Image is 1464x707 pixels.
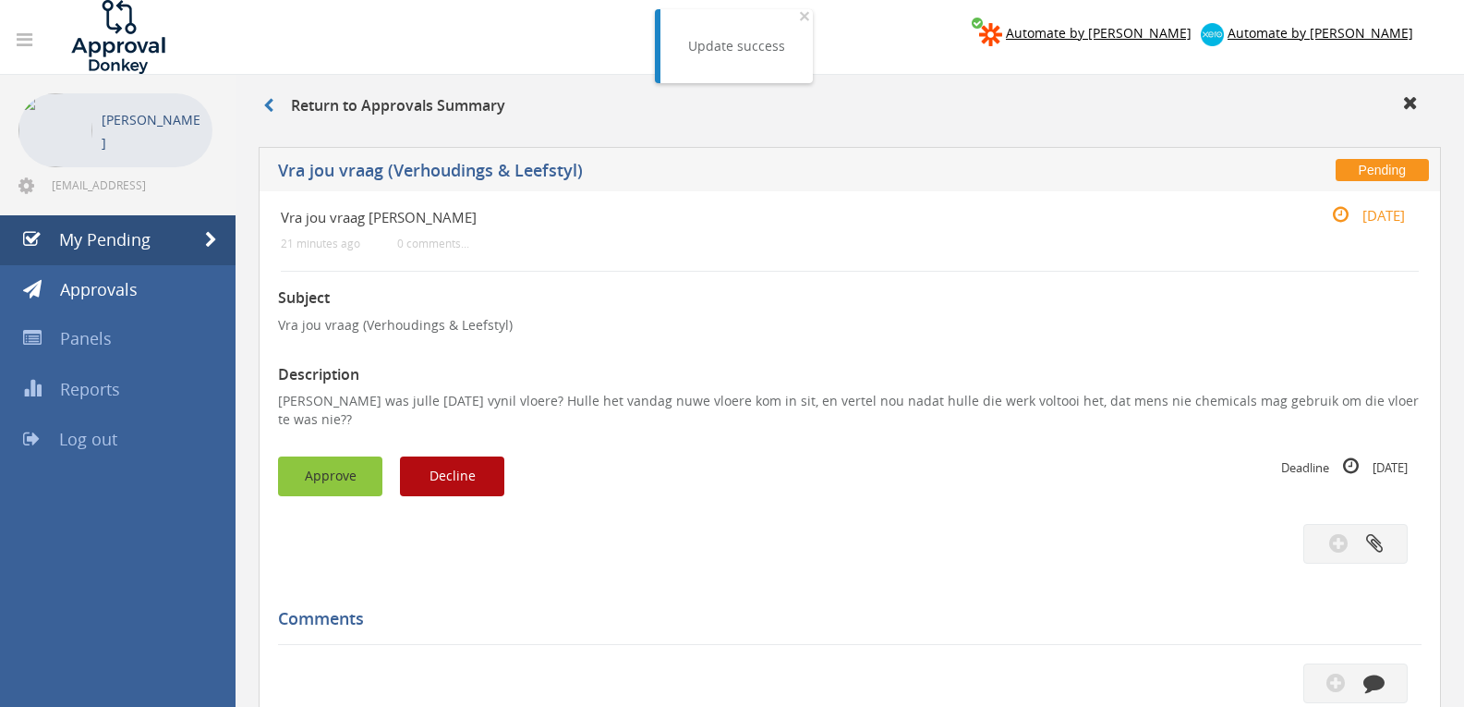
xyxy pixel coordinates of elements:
span: [EMAIL_ADDRESS][DOMAIN_NAME] [52,177,209,192]
span: Automate by [PERSON_NAME] [1006,24,1192,42]
span: Pending [1336,159,1429,181]
img: zapier-logomark.png [979,23,1002,46]
h3: Description [278,367,1422,384]
span: Approvals [60,278,138,300]
p: [PERSON_NAME] [102,108,203,154]
small: 0 comments... [397,237,469,250]
p: Vra jou vraag (Verhoudings & Leefstyl) [278,316,1422,335]
img: xero-logo.png [1201,23,1224,46]
div: Update success [688,37,785,55]
h3: Subject [278,290,1422,307]
span: Panels [60,327,112,349]
small: 21 minutes ago [281,237,360,250]
small: [DATE] [1313,205,1405,226]
h4: Vra jou vraag [PERSON_NAME] [281,210,1229,226]
span: Log out [59,428,117,450]
span: Reports [60,378,120,400]
span: My Pending [59,228,151,250]
small: Deadline [DATE] [1281,457,1408,477]
h3: Return to Approvals Summary [263,98,505,115]
button: Decline [400,457,504,496]
p: [PERSON_NAME] was julle [DATE] vynil vloere? Hulle het vandag nuwe vloere kom in sit, en vertel n... [278,392,1422,429]
h5: Vra jou vraag (Verhoudings & Leefstyl) [278,162,1082,185]
button: Approve [278,457,382,496]
span: × [799,3,810,29]
span: Automate by [PERSON_NAME] [1228,24,1413,42]
h5: Comments [278,610,1408,628]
